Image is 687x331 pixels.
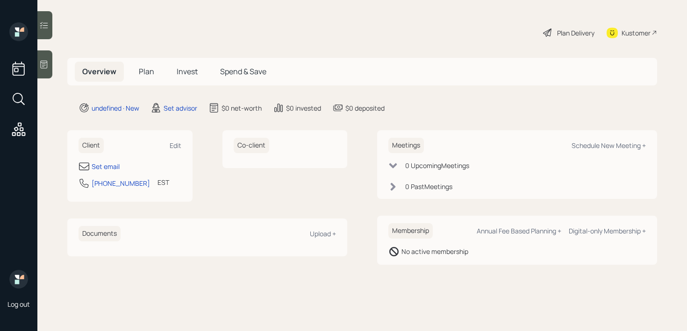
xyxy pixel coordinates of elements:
div: Edit [170,141,181,150]
div: No active membership [401,246,468,256]
div: $0 invested [286,103,321,113]
h6: Documents [79,226,121,241]
div: EST [157,177,169,187]
div: Kustomer [622,28,651,38]
span: Overview [82,66,116,77]
h6: Meetings [388,138,424,153]
div: Set email [92,162,120,171]
h6: Membership [388,223,433,239]
span: Spend & Save [220,66,266,77]
div: [PHONE_NUMBER] [92,178,150,188]
div: undefined · New [92,103,139,113]
div: $0 net-worth [222,103,262,113]
div: Digital-only Membership + [569,226,646,235]
div: 0 Past Meeting s [405,182,452,191]
h6: Co-client [234,138,269,153]
div: Set advisor [164,103,197,113]
span: Invest [177,66,198,77]
div: Upload + [310,229,336,238]
div: Plan Delivery [557,28,594,38]
div: Annual Fee Based Planning + [477,226,561,235]
span: Plan [139,66,154,77]
h6: Client [79,138,104,153]
img: retirable_logo.png [9,270,28,289]
div: 0 Upcoming Meeting s [405,161,469,170]
div: Log out [7,300,30,309]
div: $0 deposited [345,103,385,113]
div: Schedule New Meeting + [572,141,646,150]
